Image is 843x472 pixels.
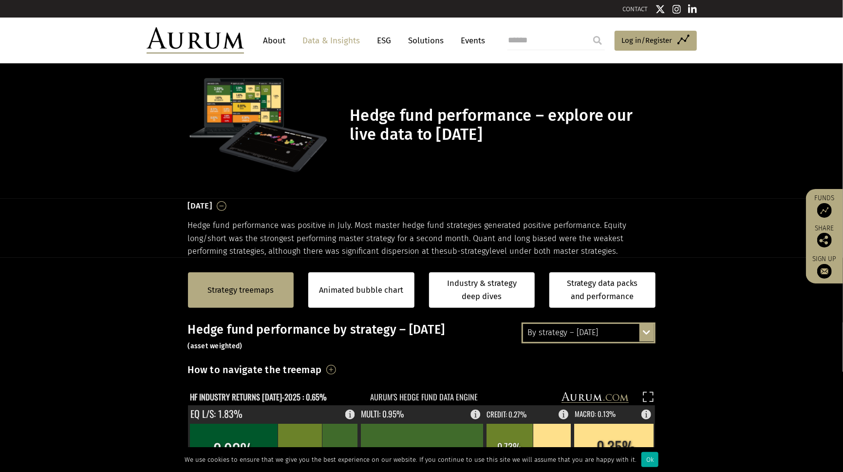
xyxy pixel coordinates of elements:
[444,246,490,256] span: sub-strategy
[523,324,654,341] div: By strategy – [DATE]
[549,272,656,308] a: Strategy data packs and performance
[811,194,838,218] a: Funds
[188,361,322,378] h3: How to navigate the treemap
[188,199,212,213] h3: [DATE]
[615,31,697,51] a: Log in/Register
[188,219,656,258] p: Hedge fund performance was positive in July. Most master hedge fund strategies generated positive...
[656,4,665,14] img: Twitter icon
[147,27,244,54] img: Aurum
[259,32,291,50] a: About
[817,264,832,279] img: Sign up to our newsletter
[623,5,648,13] a: CONTACT
[811,255,838,279] a: Sign up
[429,272,535,308] a: Industry & strategy deep dives
[207,284,274,297] a: Strategy treemaps
[688,4,697,14] img: Linkedin icon
[373,32,396,50] a: ESG
[817,233,832,247] img: Share this post
[456,32,486,50] a: Events
[350,106,653,144] h1: Hedge fund performance – explore our live data to [DATE]
[811,225,838,247] div: Share
[188,342,243,350] small: (asset weighted)
[319,284,403,297] a: Animated bubble chart
[622,35,673,46] span: Log in/Register
[188,322,656,352] h3: Hedge fund performance by strategy – [DATE]
[641,452,658,467] div: Ok
[817,203,832,218] img: Access Funds
[588,31,607,50] input: Submit
[298,32,365,50] a: Data & Insights
[673,4,681,14] img: Instagram icon
[404,32,449,50] a: Solutions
